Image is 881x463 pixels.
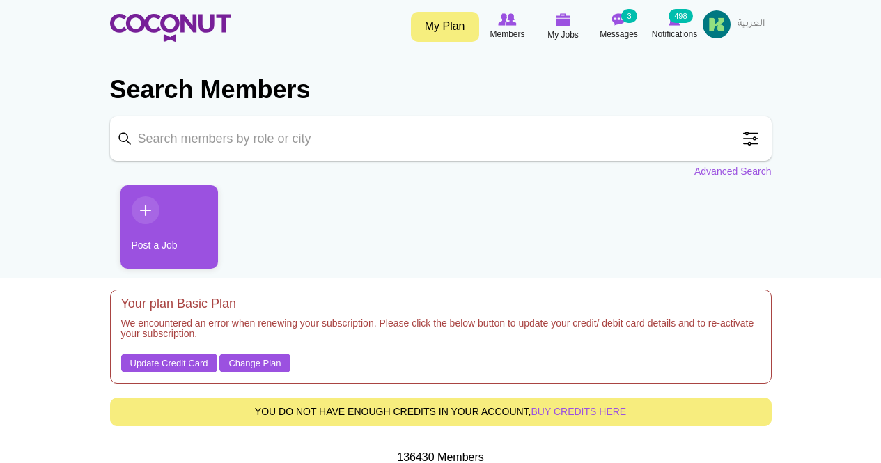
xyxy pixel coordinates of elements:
img: Browse Members [498,13,516,26]
img: Messages [612,13,626,26]
a: Notifications Notifications 498 [647,10,703,42]
img: Notifications [669,13,680,26]
a: Change Plan [219,354,290,373]
li: 1 / 1 [110,185,208,279]
a: Post a Job [120,185,218,269]
h2: Search Members [110,73,772,107]
h5: We encountered an error when renewing your subscription. Please click the below button to update ... [121,318,761,347]
a: Advanced Search [694,164,772,178]
a: Browse Members Members [480,10,536,42]
h4: Your plan Basic Plan [121,297,761,311]
span: Notifications [652,27,697,41]
a: My Jobs My Jobs [536,10,591,43]
small: 498 [669,9,692,23]
img: Home [110,14,231,42]
img: My Jobs [556,13,571,26]
a: My Plan [411,12,479,42]
small: 3 [621,9,637,23]
span: Messages [600,27,638,41]
a: Update Credit Card [121,354,217,373]
h5: You do not have enough credits in your account, [121,407,761,417]
a: buy credits here [531,406,627,417]
a: Messages Messages 3 [591,10,647,42]
span: My Jobs [547,28,579,42]
input: Search members by role or city [110,116,772,161]
a: العربية [731,10,772,38]
span: Members [490,27,524,41]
